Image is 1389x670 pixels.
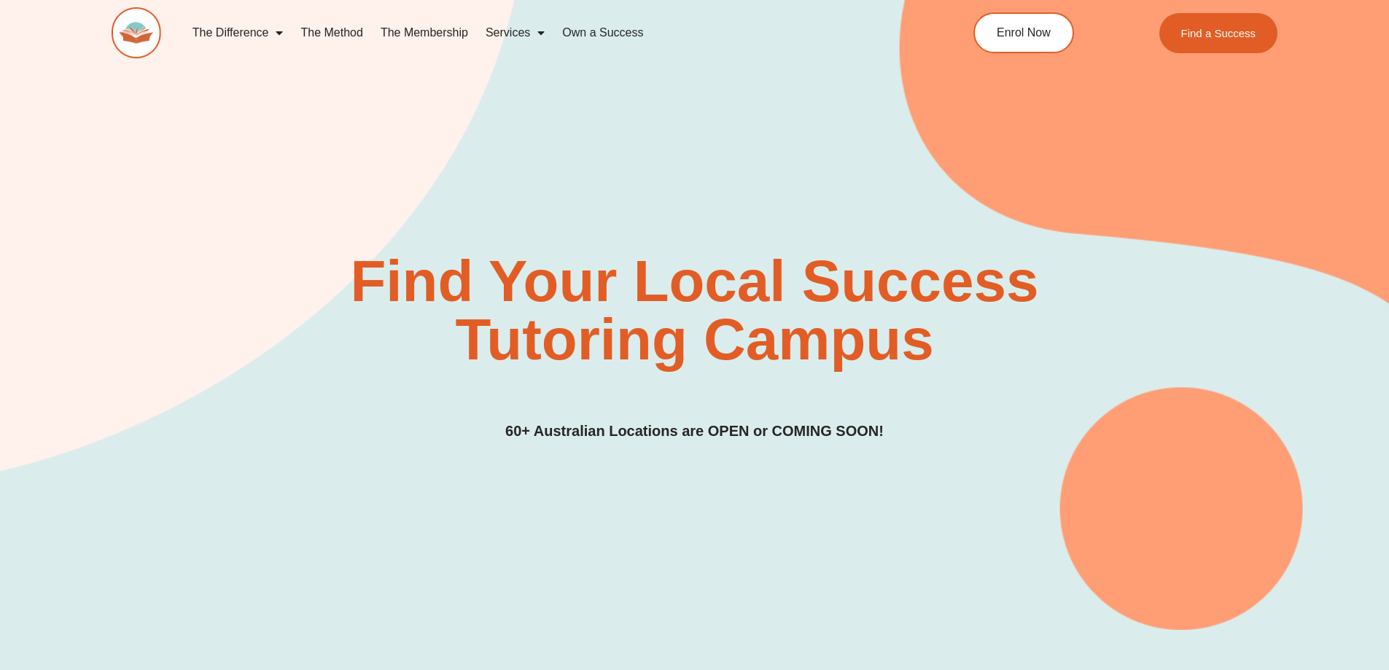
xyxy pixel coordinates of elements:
span: Find a Success [1181,28,1256,39]
a: Find a Success [1159,13,1278,53]
a: Own a Success [553,16,652,50]
a: The Method [292,16,371,50]
nav: Menu [184,16,907,50]
h2: Find Your Local Success Tutoring Campus [234,252,1156,369]
h3: 60+ Australian Locations are OPEN or COMING SOON! [505,420,884,443]
a: Enrol Now [973,12,1074,53]
span: Enrol Now [997,27,1051,39]
a: The Difference [184,16,292,50]
a: Services [477,16,553,50]
a: The Membership [372,16,477,50]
